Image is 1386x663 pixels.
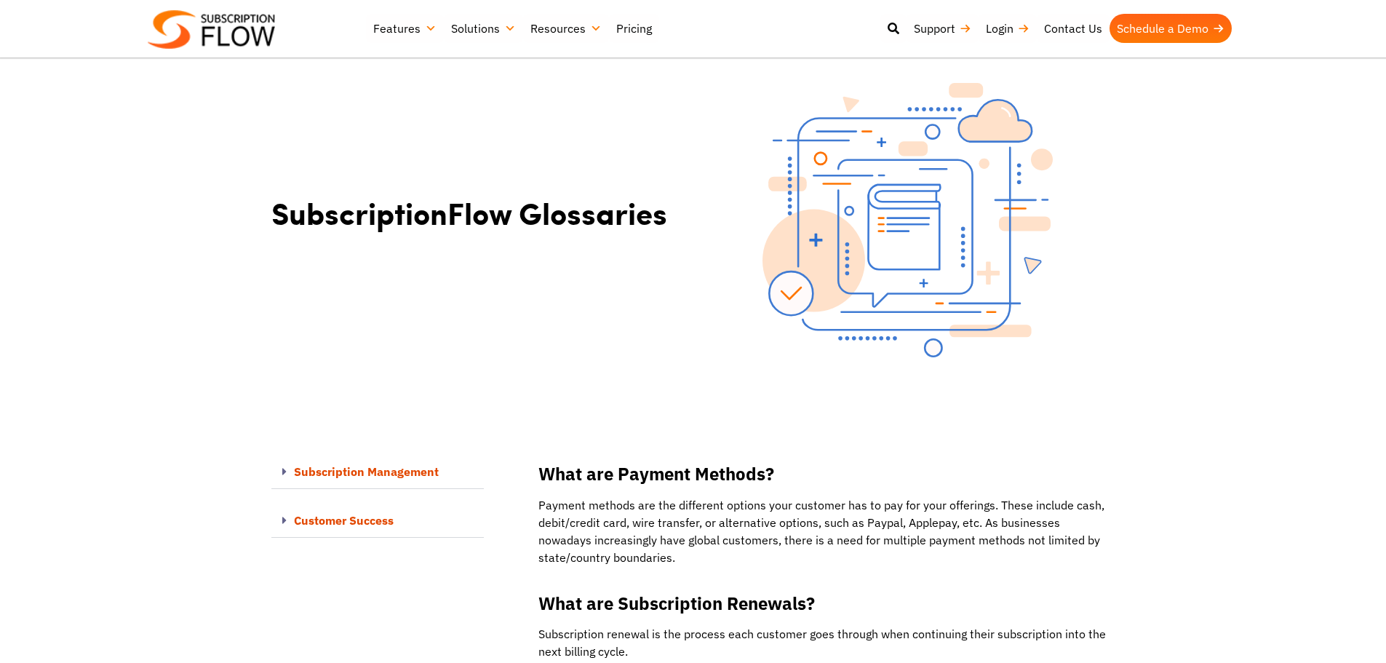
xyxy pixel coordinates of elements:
div: Subscription Management [271,455,484,489]
a: Schedule a Demo [1110,14,1232,43]
a: Solutions [444,14,523,43]
a: Features [366,14,444,43]
img: Subscriptionflow [148,10,275,49]
a: Contact Us [1037,14,1110,43]
a: Login [979,14,1037,43]
a: Subscription Management [294,464,439,479]
a: Customer Success [294,513,394,528]
a: Pricing [609,14,659,43]
a: Support [907,14,979,43]
h1: SubscriptionFlow Glossaries [271,194,686,232]
div: Customer Success [271,504,484,538]
a: Resources [523,14,609,43]
img: Glossaries-banner [762,83,1053,357]
h2: What are Subscription Renewals? [538,594,1112,614]
h2: What are Payment Methods? [538,464,1112,485]
div: Payment methods are the different options your customer has to pay for your offerings. These incl... [527,448,1123,577]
